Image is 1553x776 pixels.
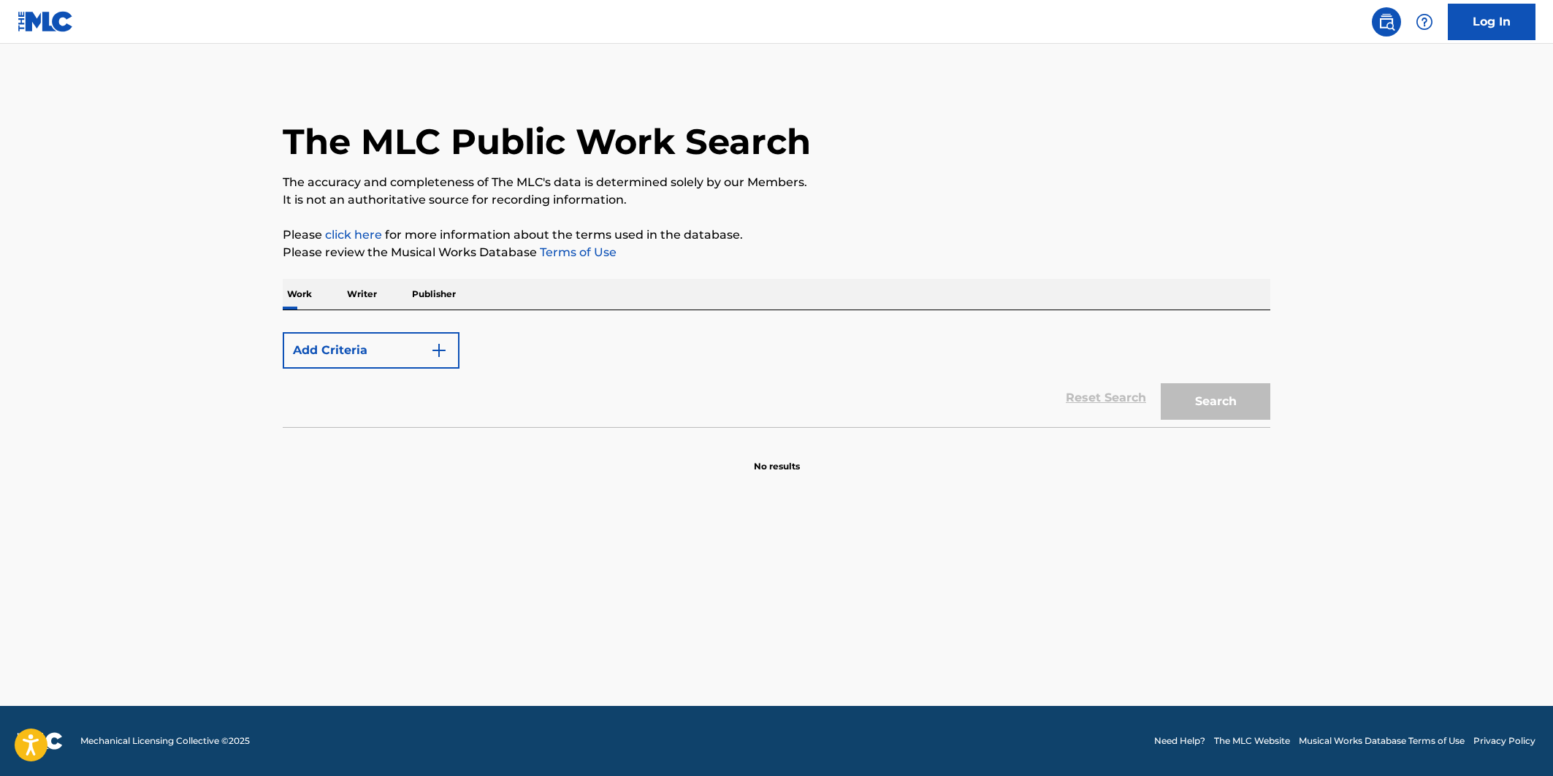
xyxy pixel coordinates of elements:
a: click here [325,228,382,242]
p: The accuracy and completeness of The MLC's data is determined solely by our Members. [283,174,1270,191]
h1: The MLC Public Work Search [283,120,811,164]
p: Please for more information about the terms used in the database. [283,226,1270,244]
span: Mechanical Licensing Collective © 2025 [80,734,250,748]
a: Public Search [1372,7,1401,37]
a: Privacy Policy [1473,734,1535,748]
a: Need Help? [1154,734,1205,748]
img: search [1378,13,1395,31]
a: Musical Works Database Terms of Use [1299,734,1465,748]
p: Writer [343,279,381,310]
p: No results [754,442,800,473]
p: Publisher [408,279,460,310]
a: Terms of Use [537,245,617,259]
p: Work [283,279,316,310]
div: Help [1410,7,1439,37]
iframe: Chat Widget [1480,706,1553,776]
form: Search Form [283,325,1270,427]
button: Add Criteria [283,332,459,369]
img: help [1416,13,1433,31]
img: 9d2ae6d4665cec9f34b9.svg [430,342,448,359]
a: Log In [1448,4,1535,40]
img: MLC Logo [18,11,74,32]
img: logo [18,732,63,750]
p: Please review the Musical Works Database [283,244,1270,261]
a: The MLC Website [1214,734,1290,748]
p: It is not an authoritative source for recording information. [283,191,1270,209]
